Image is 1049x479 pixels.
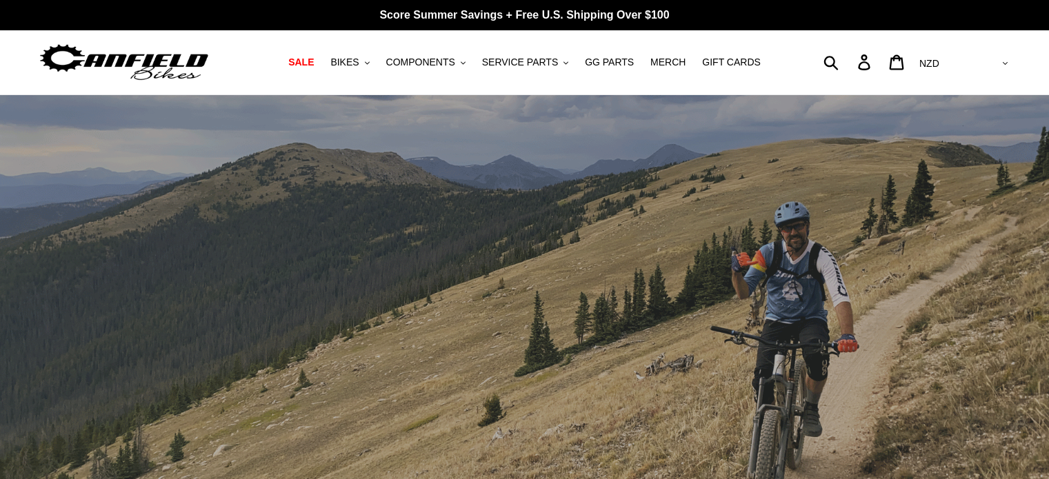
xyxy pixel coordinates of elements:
[475,53,575,72] button: SERVICE PARTS
[330,57,359,68] span: BIKES
[643,53,692,72] a: MERCH
[831,47,866,77] input: Search
[386,57,455,68] span: COMPONENTS
[695,53,768,72] a: GIFT CARDS
[578,53,641,72] a: GG PARTS
[379,53,472,72] button: COMPONENTS
[323,53,376,72] button: BIKES
[288,57,314,68] span: SALE
[650,57,686,68] span: MERCH
[482,57,558,68] span: SERVICE PARTS
[281,53,321,72] a: SALE
[585,57,634,68] span: GG PARTS
[702,57,761,68] span: GIFT CARDS
[38,41,210,84] img: Canfield Bikes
